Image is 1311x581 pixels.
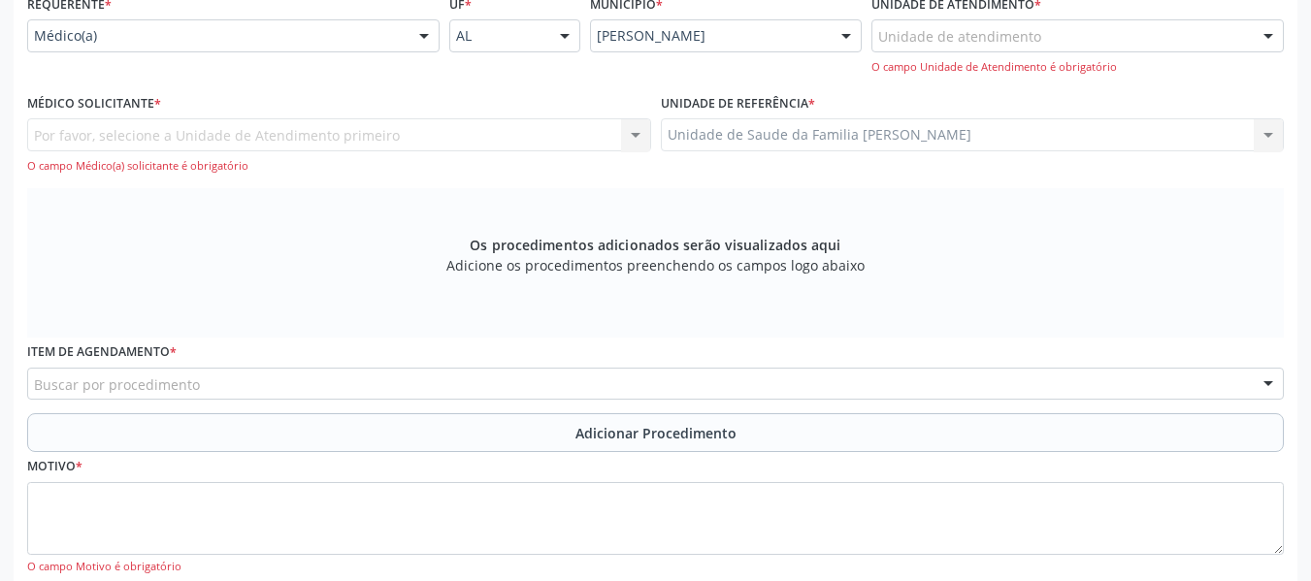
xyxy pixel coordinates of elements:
label: Médico Solicitante [27,89,161,119]
div: O campo Motivo é obrigatório [27,559,1284,575]
div: O campo Médico(a) solicitante é obrigatório [27,158,651,175]
button: Adicionar Procedimento [27,413,1284,452]
label: Unidade de referência [661,89,815,119]
span: Adicionar Procedimento [575,423,737,443]
span: Médico(a) [34,26,400,46]
span: AL [456,26,541,46]
span: Os procedimentos adicionados serão visualizados aqui [470,235,840,255]
span: Unidade de atendimento [878,26,1041,47]
label: Motivo [27,452,82,482]
div: O campo Unidade de Atendimento é obrigatório [871,59,1284,76]
span: Buscar por procedimento [34,374,200,395]
span: Adicione os procedimentos preenchendo os campos logo abaixo [446,255,865,275]
span: [PERSON_NAME] [597,26,822,46]
label: Item de agendamento [27,338,177,368]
